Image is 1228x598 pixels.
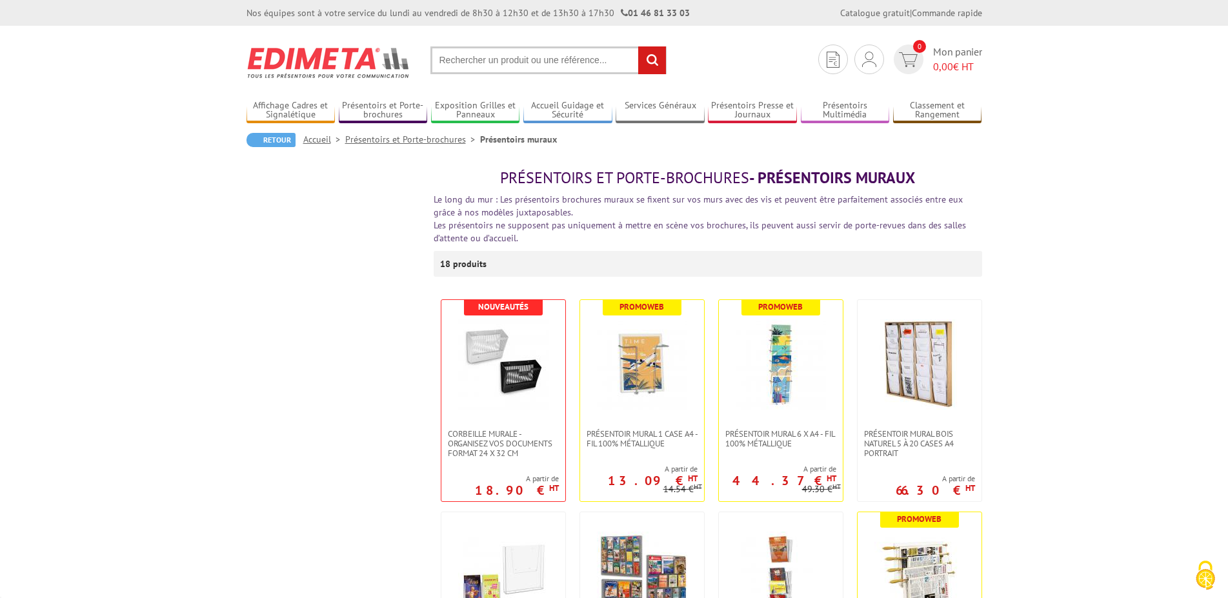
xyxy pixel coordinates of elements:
a: Services Généraux [616,100,705,121]
a: Affichage Cadres et Signalétique [247,100,336,121]
p: 14.54 € [663,484,702,494]
span: Présentoir mural 6 x A4 - Fil 100% métallique [725,429,836,448]
img: Cookies (fenêtre modale) [1189,559,1222,592]
sup: HT [694,482,702,491]
a: Présentoirs et Porte-brochures [345,134,480,145]
b: Promoweb [758,301,803,312]
img: Edimeta [247,39,411,86]
span: A partir de [896,473,975,484]
strong: 01 46 81 33 03 [621,7,690,19]
a: Catalogue gratuit [840,7,910,19]
sup: HT [688,473,698,484]
a: Retour [247,133,296,147]
a: Commande rapide [912,7,982,19]
span: Présentoir Mural Bois naturel 5 à 20 cases A4 Portrait [864,429,975,458]
a: Présentoir mural 6 x A4 - Fil 100% métallique [719,429,843,448]
button: Cookies (fenêtre modale) [1183,554,1228,598]
img: devis rapide [827,52,840,68]
span: Mon panier [933,45,982,74]
a: Présentoir mural 1 case A4 - Fil 100% métallique [580,429,704,448]
img: Présentoir mural 1 case A4 - Fil 100% métallique [597,319,687,410]
p: 49.30 € [802,484,841,494]
h1: - Présentoirs muraux [434,170,982,186]
span: Présentoirs et Porte-brochures [500,168,749,188]
p: 66.30 € [896,486,975,494]
a: devis rapide 0 Mon panier 0,00€ HT [891,45,982,74]
a: Présentoirs et Porte-brochures [339,100,428,121]
b: Promoweb [619,301,664,312]
span: 0,00 [933,60,953,73]
a: Exposition Grilles et Panneaux [431,100,520,121]
a: Présentoir Mural Bois naturel 5 à 20 cases A4 Portrait [858,429,981,458]
div: Nos équipes sont à votre service du lundi au vendredi de 8h30 à 12h30 et de 13h30 à 17h30 [247,6,690,19]
span: € HT [933,59,982,74]
sup: HT [549,483,559,493]
a: Accueil Guidage et Sécurité [523,100,612,121]
input: Rechercher un produit ou une référence... [430,46,667,74]
b: Promoweb [897,513,941,524]
font: Les présentoirs ne supposent pas uniquement à mettre en scène vos brochures, ils peuvent aussi se... [434,219,966,244]
sup: HT [965,483,975,493]
a: Classement et Rangement [893,100,982,121]
a: Présentoirs Presse et Journaux [708,100,797,121]
p: 44.37 € [732,477,836,484]
a: Présentoirs Multimédia [801,100,890,121]
img: devis rapide [899,52,918,67]
p: 13.09 € [608,477,698,484]
span: A partir de [580,464,698,474]
img: Corbeille Murale - Organisez vos documents format 24 x 32 cm [458,319,549,410]
input: rechercher [638,46,666,74]
li: Présentoirs muraux [480,133,557,146]
a: Corbeille Murale - Organisez vos documents format 24 x 32 cm [441,429,565,458]
img: Présentoir mural 6 x A4 - Fil 100% métallique [736,319,826,410]
sup: HT [827,473,836,484]
span: Corbeille Murale - Organisez vos documents format 24 x 32 cm [448,429,559,458]
span: A partir de [475,473,559,484]
img: Présentoir Mural Bois naturel 5 à 20 cases A4 Portrait [874,319,965,410]
img: devis rapide [862,52,876,67]
span: A partir de [719,464,836,474]
span: 0 [913,40,926,53]
p: 18 produits [440,251,488,277]
div: | [840,6,982,19]
p: 18.90 € [475,486,559,494]
b: Nouveautés [478,301,528,312]
span: Présentoir mural 1 case A4 - Fil 100% métallique [587,429,698,448]
a: Accueil [303,134,345,145]
sup: HT [832,482,841,491]
font: Le long du mur : Les présentoirs brochures muraux se fixent sur vos murs avec des vis et peuvent ... [434,194,963,218]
